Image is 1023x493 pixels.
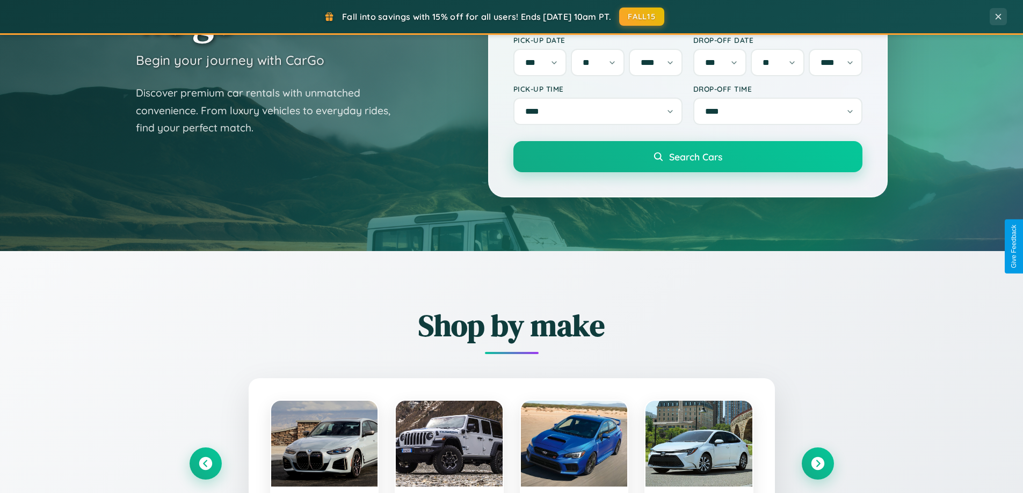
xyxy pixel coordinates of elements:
span: Search Cars [669,151,722,163]
button: FALL15 [619,8,664,26]
label: Drop-off Date [693,35,862,45]
p: Discover premium car rentals with unmatched convenience. From luxury vehicles to everyday rides, ... [136,84,404,137]
button: Search Cars [513,141,862,172]
h2: Shop by make [190,305,834,346]
label: Pick-up Time [513,84,683,93]
label: Pick-up Date [513,35,683,45]
label: Drop-off Time [693,84,862,93]
span: Fall into savings with 15% off for all users! Ends [DATE] 10am PT. [342,11,611,22]
div: Give Feedback [1010,225,1018,268]
h3: Begin your journey with CarGo [136,52,324,68]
